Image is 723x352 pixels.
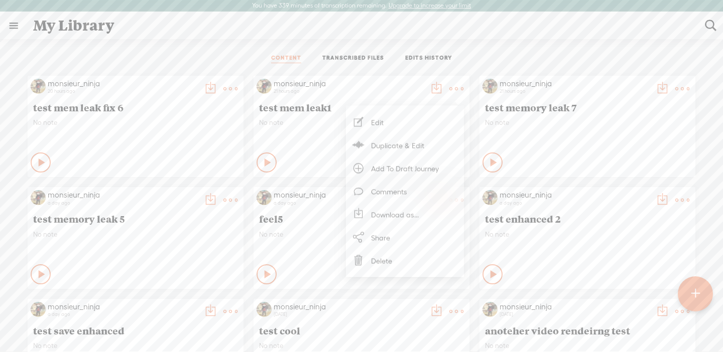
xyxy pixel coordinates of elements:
div: a day ago [48,200,198,206]
a: Share [351,226,459,249]
img: http%3A%2F%2Fres.cloudinary.com%2Ftrebble-fm%2Fimage%2Fupload%2Fv1709343596%2Fcom.trebble.trebble... [483,302,498,317]
div: a day ago [48,311,198,317]
span: No note [33,230,238,239]
label: You have 339 minutes of transcription remaining. [252,2,387,10]
div: monsieur_ninja [500,190,650,200]
span: No note [485,230,690,239]
a: TRANSCRIBED FILES [322,54,384,63]
span: test enhanced 2 [485,213,690,225]
img: http%3A%2F%2Fres.cloudinary.com%2Ftrebble-fm%2Fimage%2Fupload%2Fv1709343596%2Fcom.trebble.trebble... [257,302,272,317]
div: a day ago [500,200,650,206]
div: 20 hours ago [48,88,198,94]
img: http%3A%2F%2Fres.cloudinary.com%2Ftrebble-fm%2Fimage%2Fupload%2Fv1709343596%2Fcom.trebble.trebble... [31,79,46,94]
img: http%3A%2F%2Fres.cloudinary.com%2Ftrebble-fm%2Fimage%2Fupload%2Fv1709343596%2Fcom.trebble.trebble... [483,79,498,94]
span: test mem leak1 [259,101,464,113]
a: Add To Draft Journey [351,157,459,180]
span: test memory leak 7 [485,101,690,113]
div: [DATE] [500,311,650,317]
div: a day ago [274,200,424,206]
div: monsieur_ninja [48,190,198,200]
a: CONTENT [271,54,301,63]
label: Upgrade to increase your limit [389,2,471,10]
img: http%3A%2F%2Fres.cloudinary.com%2Ftrebble-fm%2Fimage%2Fupload%2Fv1709343596%2Fcom.trebble.trebble... [257,190,272,205]
a: Delete [351,249,459,272]
span: No note [33,118,238,127]
div: monsieur_ninja [48,79,198,89]
a: Edit [351,111,459,134]
span: feel5 [259,213,464,225]
span: test mem leak fix 6 [33,101,238,113]
img: http%3A%2F%2Fres.cloudinary.com%2Ftrebble-fm%2Fimage%2Fupload%2Fv1709343596%2Fcom.trebble.trebble... [31,302,46,317]
img: http%3A%2F%2Fres.cloudinary.com%2Ftrebble-fm%2Fimage%2Fupload%2Fv1709343596%2Fcom.trebble.trebble... [31,190,46,205]
div: My Library [26,13,698,39]
div: monsieur_ninja [274,79,424,89]
div: 21 hours ago [274,88,424,94]
span: test memory leak 5 [33,213,238,225]
a: EDITS HISTORY [405,54,452,63]
div: monsieur_ninja [274,302,424,312]
span: No note [485,118,690,127]
a: Duplicate & Edit [351,134,459,157]
div: monsieur_ninja [500,302,650,312]
span: test save enhanced [33,324,238,336]
div: monsieur_ninja [274,190,424,200]
span: anoteher video rendeirng test [485,324,690,336]
img: http%3A%2F%2Fres.cloudinary.com%2Ftrebble-fm%2Fimage%2Fupload%2Fv1709343596%2Fcom.trebble.trebble... [257,79,272,94]
a: Download as... [351,203,459,226]
div: 21 hours ago [500,88,650,94]
div: monsieur_ninja [48,302,198,312]
a: Comments [351,180,459,203]
span: test cool [259,324,464,336]
span: No note [259,230,464,239]
span: No note [485,341,690,350]
span: No note [33,341,238,350]
span: No note [259,341,464,350]
span: No note [259,118,464,127]
div: monsieur_ninja [500,79,650,89]
div: [DATE] [274,311,424,317]
img: http%3A%2F%2Fres.cloudinary.com%2Ftrebble-fm%2Fimage%2Fupload%2Fv1709343596%2Fcom.trebble.trebble... [483,190,498,205]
